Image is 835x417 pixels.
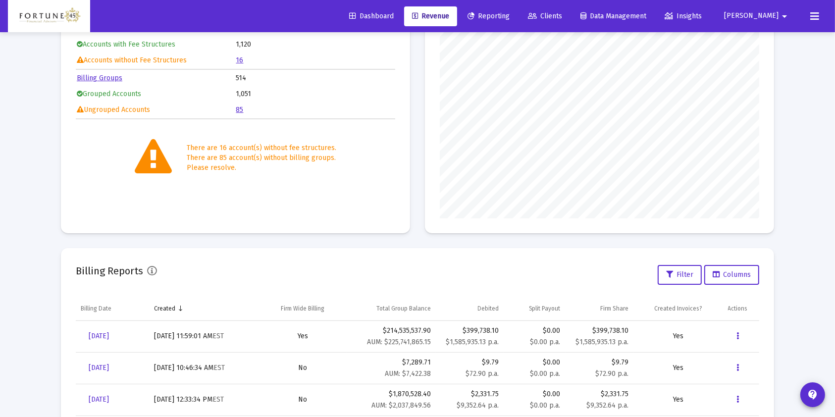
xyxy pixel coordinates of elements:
[600,305,628,313] div: Firm Share
[530,369,561,378] small: $0.00 p.a.
[573,6,654,26] a: Data Management
[528,12,562,20] span: Clients
[154,363,254,373] div: [DATE] 10:46:34 AM
[236,56,244,64] a: 16
[77,103,235,117] td: Ungrouped Accounts
[77,53,235,68] td: Accounts without Fee Structures
[259,297,347,320] td: Column Firm Wide Billing
[460,6,518,26] a: Reporting
[441,358,499,367] div: $9.79
[349,12,394,20] span: Dashboard
[154,305,175,313] div: Created
[77,87,235,102] td: Grouped Accounts
[236,105,244,114] a: 85
[236,87,395,102] td: 1,051
[529,305,561,313] div: Split Payout
[807,389,819,401] mat-icon: contact_support
[530,401,561,410] small: $0.00 p.a.
[15,6,83,26] img: Dashboard
[595,369,628,378] small: $72.90 p.a.
[371,401,431,410] small: AUM: $2,037,849.56
[779,6,790,26] mat-icon: arrow_drop_down
[530,338,561,346] small: $0.00 p.a.
[509,358,561,379] div: $0.00
[236,71,395,86] td: 514
[441,326,499,336] div: $399,738.10
[81,390,117,410] a: [DATE]
[571,389,628,399] div: $2,331.75
[89,332,109,340] span: [DATE]
[723,297,759,320] td: Column Actions
[76,297,149,320] td: Column Billing Date
[509,389,561,411] div: $0.00
[236,37,395,52] td: 1,120
[724,12,779,20] span: [PERSON_NAME]
[571,358,628,367] div: $9.79
[657,6,710,26] a: Insights
[712,6,802,26] button: [PERSON_NAME]
[586,401,628,410] small: $9,352.64 p.a.
[264,363,342,373] div: No
[341,6,402,26] a: Dashboard
[352,358,431,379] div: $7,289.71
[212,332,224,340] small: EST
[446,338,499,346] small: $1,585,935.13 p.a.
[638,331,718,341] div: Yes
[509,326,561,347] div: $0.00
[352,326,431,347] div: $214,535,537.90
[404,6,457,26] a: Revenue
[77,37,235,52] td: Accounts with Fee Structures
[187,143,336,153] div: There are 16 account(s) without fee structures.
[412,12,449,20] span: Revenue
[367,338,431,346] small: AUM: $225,741,865.15
[713,270,751,279] span: Columns
[466,369,499,378] small: $72.90 p.a.
[89,395,109,404] span: [DATE]
[264,331,342,341] div: Yes
[441,389,499,399] div: $2,331.75
[77,74,122,82] a: Billing Groups
[468,12,510,20] span: Reporting
[376,305,431,313] div: Total Group Balance
[654,305,702,313] div: Created Invoices?
[571,326,628,336] div: $399,738.10
[658,265,702,285] button: Filter
[187,153,336,163] div: There are 85 account(s) without billing groups.
[478,305,499,313] div: Debited
[728,305,748,313] div: Actions
[385,369,431,378] small: AUM: $7,422.38
[154,331,254,341] div: [DATE] 11:59:01 AM
[76,263,143,279] h2: Billing Reports
[213,364,225,372] small: EST
[81,326,117,346] a: [DATE]
[580,12,646,20] span: Data Management
[347,297,436,320] td: Column Total Group Balance
[633,297,723,320] td: Column Created Invoices?
[457,401,499,410] small: $9,352.64 p.a.
[666,270,693,279] span: Filter
[436,297,504,320] td: Column Debited
[89,364,109,372] span: [DATE]
[352,389,431,411] div: $1,870,528.40
[264,395,342,405] div: No
[281,305,324,313] div: Firm Wide Billing
[149,297,259,320] td: Column Created
[638,363,718,373] div: Yes
[504,297,566,320] td: Column Split Payout
[638,395,718,405] div: Yes
[81,358,117,378] a: [DATE]
[704,265,759,285] button: Columns
[154,395,254,405] div: [DATE] 12:33:34 PM
[665,12,702,20] span: Insights
[81,305,111,313] div: Billing Date
[566,297,633,320] td: Column Firm Share
[187,163,336,173] div: Please resolve.
[575,338,628,346] small: $1,585,935.13 p.a.
[520,6,570,26] a: Clients
[212,395,224,404] small: EST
